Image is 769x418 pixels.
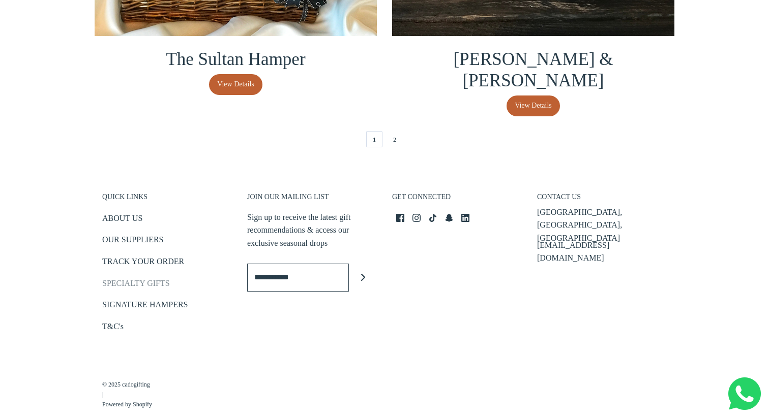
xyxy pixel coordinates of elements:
p: Sign up to receive the latest gift recommendations & access our exclusive seasonal drops [247,211,377,250]
h3: GET CONNECTED [392,192,522,207]
input: Enter email [247,264,349,292]
h3: [PERSON_NAME] & [PERSON_NAME] [392,49,674,91]
img: tab_domain_overview_orange.svg [42,59,50,67]
div: Dominio [53,60,78,67]
a: SIGNATURE HAMPERS [102,298,188,315]
img: logo_orange.svg [16,16,24,24]
a: SPECIALTY GIFTS [102,277,170,294]
a: © 2025 cadogifting [102,380,152,390]
h3: JOIN OUR MAILING LIST [247,192,377,207]
span: View Details [515,100,552,111]
img: tab_keywords_by_traffic_grey.svg [102,59,110,67]
h3: CONTACT US [537,192,667,207]
img: Whatsapp [728,377,761,410]
h3: QUICK LINKS [102,192,232,207]
a: T&C's [102,320,124,337]
a: ABOUT US [102,212,142,229]
a: Powered by Shopify [102,400,152,409]
a: View Details [507,95,560,116]
span: View Details [217,79,254,90]
p: [GEOGRAPHIC_DATA], [GEOGRAPHIC_DATA], [GEOGRAPHIC_DATA] [537,206,667,245]
img: website_grey.svg [16,26,24,35]
a: View Details [209,74,262,95]
button: Join [349,264,377,292]
a: 2 [387,131,403,147]
div: v 4.0.25 [28,16,50,24]
a: OUR SUPPLIERS [102,233,163,250]
a: TRACK YOUR ORDER [102,255,184,272]
h3: The Sultan Hamper [95,49,377,70]
div: Keyword (traffico) [113,60,169,67]
p: [EMAIL_ADDRESS][DOMAIN_NAME] [537,239,667,265]
p: | [102,370,152,409]
div: Dominio: [DOMAIN_NAME] [26,26,114,35]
